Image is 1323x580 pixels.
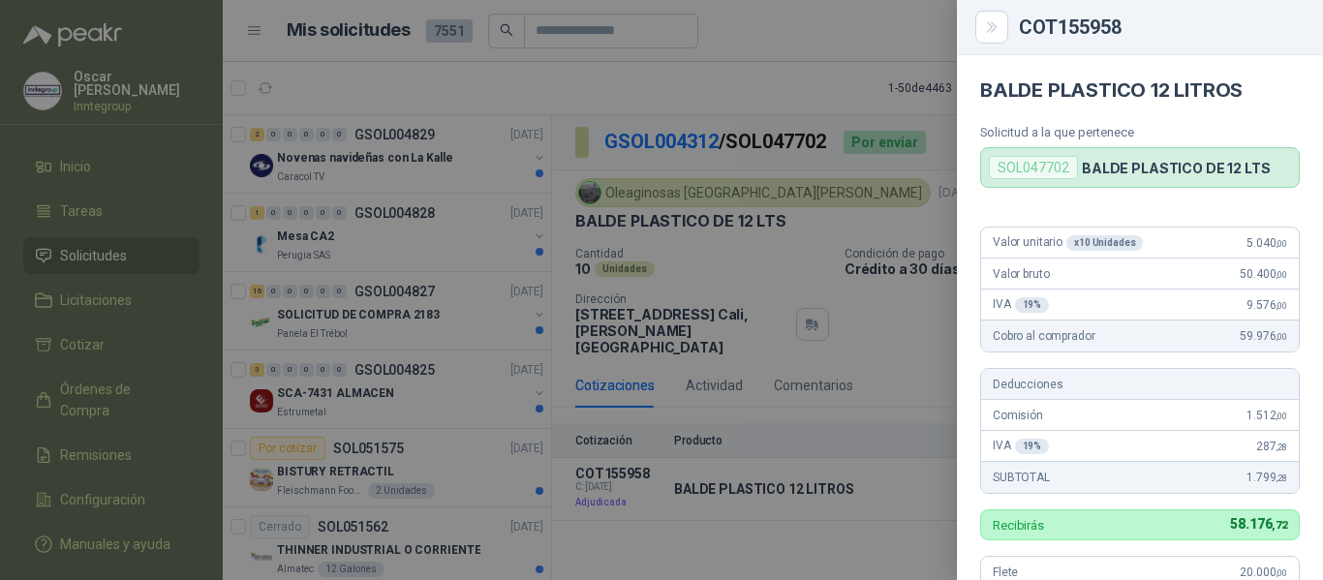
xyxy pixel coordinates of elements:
span: 287 [1256,440,1287,453]
p: Recibirás [993,519,1044,532]
span: ,00 [1276,331,1287,342]
span: Valor unitario [993,235,1143,251]
div: 19 % [1015,439,1050,454]
span: ,00 [1276,567,1287,578]
div: COT155958 [1019,17,1300,37]
span: 1.512 [1246,409,1287,422]
span: 20.000 [1240,565,1287,579]
span: IVA [993,439,1049,454]
span: ,72 [1272,519,1287,532]
span: ,28 [1276,473,1287,483]
span: 9.576 [1246,298,1287,312]
span: IVA [993,297,1049,313]
span: ,00 [1276,269,1287,280]
span: 5.040 [1246,236,1287,250]
span: 1.799 [1246,471,1287,484]
span: 58.176 [1230,516,1287,532]
span: 50.400 [1240,267,1287,281]
h4: BALDE PLASTICO 12 LITROS [980,78,1300,102]
span: ,28 [1276,442,1287,452]
span: 59.976 [1240,329,1287,343]
span: Flete [993,565,1018,579]
button: Close [980,15,1003,39]
span: ,00 [1276,300,1287,311]
span: Deducciones [993,378,1062,391]
p: BALDE PLASTICO DE 12 LTS [1082,160,1271,176]
span: Valor bruto [993,267,1049,281]
span: ,00 [1276,238,1287,249]
span: SUBTOTAL [993,471,1050,484]
p: Solicitud a la que pertenece [980,125,1300,139]
span: Cobro al comprador [993,329,1094,343]
div: x 10 Unidades [1066,235,1143,251]
span: ,00 [1276,411,1287,421]
span: Comisión [993,409,1043,422]
div: 19 % [1015,297,1050,313]
div: SOL047702 [989,156,1078,179]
